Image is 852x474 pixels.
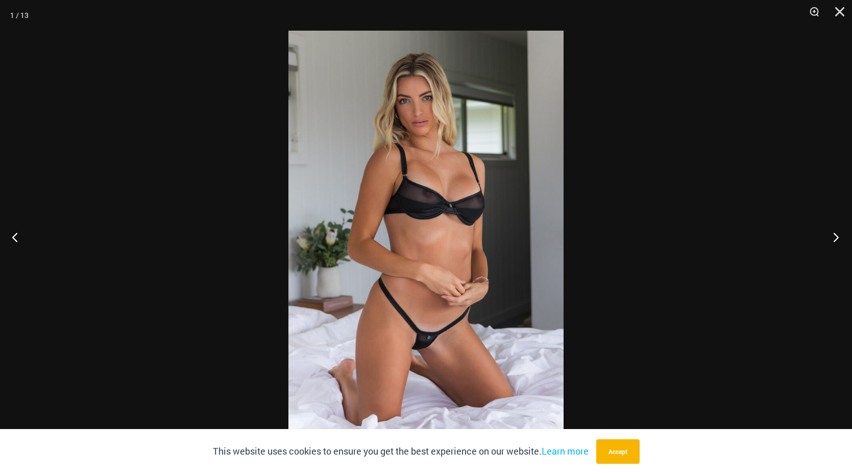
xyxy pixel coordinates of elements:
img: Running Wild Midnight 1052 Top 6512 Bottom 02 [288,31,564,443]
div: 1 / 13 [10,8,29,23]
button: Accept [596,439,640,464]
a: Learn more [542,445,589,457]
button: Next [814,211,852,263]
p: This website uses cookies to ensure you get the best experience on our website. [213,444,589,459]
